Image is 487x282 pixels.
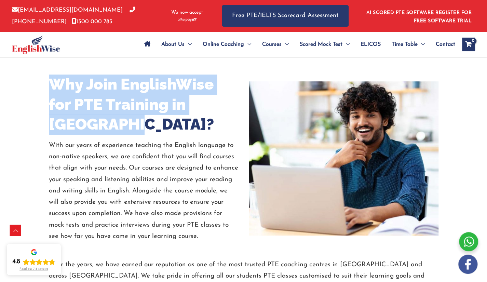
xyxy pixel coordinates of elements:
span: Menu Toggle [418,32,425,56]
a: About UsMenu Toggle [156,32,197,56]
span: Menu Toggle [342,32,350,56]
a: AI SCORED PTE SOFTWARE REGISTER FOR FREE SOFTWARE TRIAL [366,10,472,24]
a: ELICOS [355,32,386,56]
span: Contact [436,32,455,56]
span: We now accept [171,9,203,16]
img: white-facebook.png [458,255,477,274]
span: ELICOS [361,32,381,56]
nav: Site Navigation: Main Menu [139,32,455,56]
a: Scored Mock TestMenu Toggle [294,32,355,56]
span: Menu Toggle [282,32,289,56]
a: [EMAIL_ADDRESS][DOMAIN_NAME] [12,7,123,13]
a: View Shopping Cart, empty [462,38,475,51]
span: Time Table [392,32,418,56]
div: Rating: 4.8 out of 5 [12,258,55,266]
a: [PHONE_NUMBER] [12,7,135,24]
span: About Us [161,32,185,56]
aside: Header Widget 1 [362,5,475,27]
a: Free PTE/IELTS Scorecard Assessment [222,5,349,27]
span: Menu Toggle [185,32,192,56]
span: Scored Mock Test [300,32,342,56]
a: 1300 000 783 [72,19,112,25]
div: Read our 718 reviews [19,267,48,271]
span: Online Coaching [203,32,244,56]
a: CoursesMenu Toggle [257,32,294,56]
a: Contact [430,32,455,56]
p: With our years of experience teaching the English language to non-native speakers, we are confide... [49,140,239,242]
span: Menu Toggle [244,32,251,56]
span: Courses [262,32,282,56]
a: Online CoachingMenu Toggle [197,32,257,56]
a: Time TableMenu Toggle [386,32,430,56]
div: 4.8 [12,258,20,266]
img: test-img [249,81,438,236]
h2: Why Join EnglishWise for PTE Training in [GEOGRAPHIC_DATA]? [49,75,239,135]
img: cropped-ew-logo [12,35,60,54]
img: Afterpay-Logo [178,18,197,22]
